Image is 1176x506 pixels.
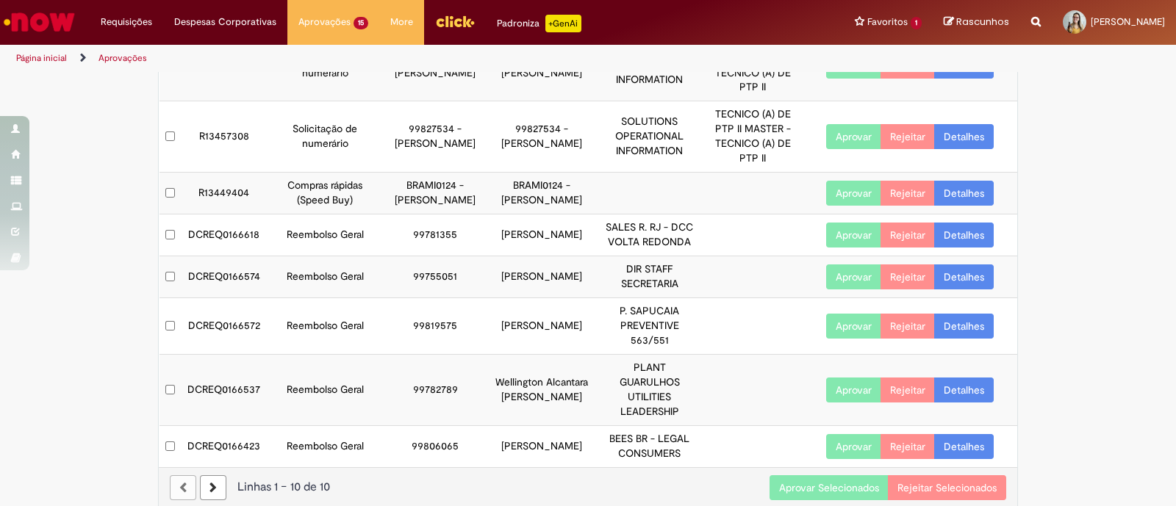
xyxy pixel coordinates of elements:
[266,101,384,173] td: Solicitação de numerário
[384,256,487,298] td: 99755051
[597,101,703,173] td: SOLUTIONS OPERATIONAL INFORMATION
[934,264,994,289] a: Detalhes
[384,298,487,355] td: 99819575
[703,101,803,173] td: TECNICO (A) DE PTP II MASTER - TECNICO (A) DE PTP II
[956,15,1009,29] span: Rascunhos
[826,181,881,206] button: Aprovar
[934,434,994,459] a: Detalhes
[182,173,266,214] td: R13449404
[266,214,384,256] td: Reembolso Geral
[384,214,487,256] td: 99781355
[826,314,881,339] button: Aprovar
[934,181,994,206] a: Detalhes
[597,214,703,256] td: SALES R. RJ - DCC VOLTA REDONDA
[98,52,147,64] a: Aprovações
[11,45,773,72] ul: Trilhas de página
[435,10,475,32] img: click_logo_yellow_360x200.png
[826,223,881,247] button: Aprovar
[944,15,1009,29] a: Rascunhos
[182,298,266,355] td: DCREQ0166572
[384,355,487,426] td: 99782789
[881,124,935,149] button: Rejeitar
[497,15,581,32] div: Padroniza
[384,426,487,467] td: 99806065
[384,101,487,173] td: 99827534 - [PERSON_NAME]
[266,426,384,467] td: Reembolso Geral
[101,15,152,29] span: Requisições
[182,214,266,256] td: DCREQ0166618
[487,426,597,467] td: [PERSON_NAME]
[390,15,413,29] span: More
[597,256,703,298] td: DIR STAFF SECRETARIA
[487,214,597,256] td: [PERSON_NAME]
[16,52,67,64] a: Página inicial
[826,377,881,402] button: Aprovar
[867,15,908,29] span: Favoritos
[881,377,935,402] button: Rejeitar
[911,17,922,29] span: 1
[1091,15,1165,28] span: [PERSON_NAME]
[881,314,935,339] button: Rejeitar
[298,15,351,29] span: Aprovações
[354,17,368,29] span: 15
[881,223,935,247] button: Rejeitar
[487,256,597,298] td: [PERSON_NAME]
[597,426,703,467] td: BEES BR - LEGAL CONSUMERS
[487,101,597,173] td: 99827534 - [PERSON_NAME]
[182,101,266,173] td: R13457308
[174,15,276,29] span: Despesas Corporativas
[934,377,994,402] a: Detalhes
[487,173,597,214] td: BRAMI0124 - [PERSON_NAME]
[826,264,881,289] button: Aprovar
[826,124,881,149] button: Aprovar
[266,298,384,355] td: Reembolso Geral
[934,223,994,247] a: Detalhes
[487,298,597,355] td: [PERSON_NAME]
[597,298,703,355] td: P. SAPUCAIA PREVENTIVE 563/551
[934,314,994,339] a: Detalhes
[597,355,703,426] td: PLANT GUARULHOS UTILITIES LEADERSHIP
[881,264,935,289] button: Rejeitar
[266,355,384,426] td: Reembolso Geral
[182,355,266,426] td: DCREQ0166537
[266,173,384,214] td: Compras rápidas (Speed Buy)
[770,475,889,500] button: Aprovar Selecionados
[1,7,77,37] img: ServiceNow
[384,173,487,214] td: BRAMI0124 - [PERSON_NAME]
[170,479,1006,496] div: Linhas 1 − 10 de 10
[266,256,384,298] td: Reembolso Geral
[545,15,581,32] p: +GenAi
[934,124,994,149] a: Detalhes
[826,434,881,459] button: Aprovar
[182,426,266,467] td: DCREQ0166423
[881,181,935,206] button: Rejeitar
[182,256,266,298] td: DCREQ0166574
[881,434,935,459] button: Rejeitar
[888,475,1006,500] button: Rejeitar Selecionados
[487,355,597,426] td: Wellington Alcantara [PERSON_NAME]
